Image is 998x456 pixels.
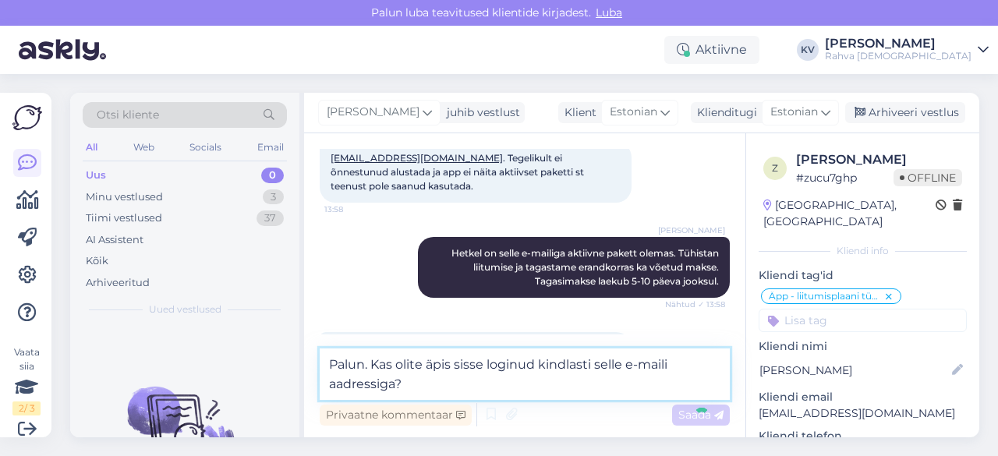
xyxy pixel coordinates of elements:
span: z [772,162,778,174]
div: All [83,137,101,157]
input: Lisa tag [759,309,967,332]
span: [PERSON_NAME] [327,104,419,121]
p: Kliendi tag'id [759,267,967,284]
span: Äpp - liitumisplaani tühistamine [769,292,883,301]
div: Arhiveeritud [86,275,150,291]
div: Klient [558,104,596,121]
span: Estonian [770,104,818,121]
div: 3 [263,189,284,205]
div: # zucu7ghp [796,169,894,186]
div: juhib vestlust [441,104,520,121]
span: [PERSON_NAME] [658,224,725,236]
a: [PERSON_NAME]Rahva [DEMOGRAPHIC_DATA] [825,37,989,62]
div: [GEOGRAPHIC_DATA], [GEOGRAPHIC_DATA] [763,197,936,230]
div: Rahva [DEMOGRAPHIC_DATA] [825,50,971,62]
div: Kliendi info [759,244,967,258]
div: Web [130,137,157,157]
input: Lisa nimi [759,362,949,379]
span: . Tegelikult ei õnnestunud alustada ja app ei näita aktiivset paketti st teenust pole saanud kasu... [331,152,586,192]
div: AI Assistent [86,232,143,248]
div: Klienditugi [691,104,757,121]
div: Vaata siia [12,345,41,415]
span: Nähtud ✓ 13:58 [665,299,725,310]
span: Offline [894,169,962,186]
p: Kliendi telefon [759,428,967,444]
span: 13:58 [324,203,383,215]
span: Otsi kliente [97,107,159,123]
span: Luba [591,5,627,19]
span: Estonian [610,104,657,121]
div: [PERSON_NAME] [825,37,971,50]
div: Arhiveeri vestlus [845,102,965,123]
div: Aktiivne [664,36,759,64]
div: 0 [261,168,284,183]
span: Uued vestlused [149,302,221,316]
div: Kõik [86,253,108,269]
div: 37 [257,210,284,226]
p: Kliendi nimi [759,338,967,355]
span: Hetkel on selle e-mailiga aktiivne pakett olemas. Tühistan liitumise ja tagastame erandkorras ka ... [451,247,721,287]
div: Uus [86,168,106,183]
div: 2 / 3 [12,401,41,415]
div: Socials [186,137,225,157]
div: Tiimi vestlused [86,210,162,226]
div: KV [797,39,819,61]
div: [PERSON_NAME] [796,150,962,169]
img: Askly Logo [12,105,42,130]
a: [EMAIL_ADDRESS][DOMAIN_NAME] [331,152,503,164]
p: [EMAIL_ADDRESS][DOMAIN_NAME] [759,405,967,422]
div: Minu vestlused [86,189,163,205]
p: Kliendi email [759,389,967,405]
div: Email [254,137,287,157]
